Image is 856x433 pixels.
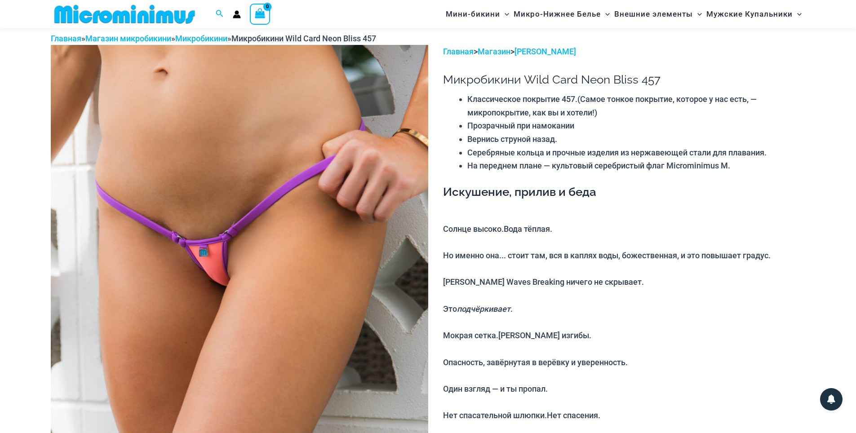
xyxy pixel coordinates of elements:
[547,411,600,420] ya-tr-span: Нет спасения.
[443,47,474,56] a: Главная
[443,277,644,287] ya-tr-span: [PERSON_NAME] Waves Breaking ничего не скрывает.
[446,9,500,18] ya-tr-span: Мини-бикини
[793,3,802,26] span: Переключение меню
[478,47,510,56] a: Магазин
[504,224,552,234] ya-tr-span: Вода тёплая.
[250,4,271,24] a: Просмотреть Корзину Покупок, пустую
[467,121,574,130] ya-tr-span: Прозрачный при намокании
[171,34,175,43] ya-tr-span: »
[467,148,767,157] ya-tr-span: Серебряные кольца и прочные изделия из нержавеющей стали для плавания.
[233,10,241,18] a: Ссылка на значок учетной записи
[51,4,199,24] img: Логотип MM SHOP
[498,331,591,340] ya-tr-span: [PERSON_NAME] изгибы.
[500,3,509,26] span: Переключение меню
[514,9,601,18] ya-tr-span: Микро-Нижнее Белье
[443,185,596,199] ya-tr-span: Искушение, прилив и беда
[706,9,793,18] ya-tr-span: Мужские Купальники
[514,47,576,56] a: [PERSON_NAME]
[693,3,702,26] span: Переключение меню
[81,34,85,43] ya-tr-span: »
[444,3,511,26] a: Мини-бикиниПереключение менюПереключение меню
[216,9,224,20] a: Ссылка на значок поиска
[467,94,577,104] ya-tr-span: Классическое покрытие 457.
[231,34,376,43] ya-tr-span: Микробикини Wild Card Neon Bliss 457
[443,304,457,314] ya-tr-span: Это
[614,9,693,18] ya-tr-span: Внешние элементы
[510,304,513,314] ya-tr-span: .
[443,411,547,420] ya-tr-span: Нет спасательной шлюпки.
[85,34,171,43] a: Магазин микробикини
[443,251,771,260] ya-tr-span: Но именно она... стоит там, вся в каплях воды, божественная, и это повышает градус.
[443,73,661,86] ya-tr-span: Микробикини Wild Card Neon Bliss 457
[467,94,757,117] ya-tr-span: (Самое тонкое покрытие, которое у нас есть, — микропокрытие, как вы и хотели!)
[467,161,730,170] ya-tr-span: На переднем плане — культовый серебристый флаг Microminimus M.
[443,384,548,393] ya-tr-span: Один взгляд — и ты пропал.
[511,3,612,26] a: Микро-Нижнее БельеПереключение менюПереключение меню
[227,34,231,43] ya-tr-span: »
[442,1,806,27] nav: Навигация по сайту
[443,224,504,234] ya-tr-span: Солнце высоко.
[443,331,498,340] ya-tr-span: Мокрая сетка.
[51,34,81,43] a: Главная
[612,3,704,26] a: Внешние элементыПереключение менюПереключение меню
[457,304,510,314] ya-tr-span: подчёркивает
[443,45,805,58] p: > >
[175,34,227,43] a: Микробикини
[467,134,557,144] ya-tr-span: Вернись струной назад.
[443,358,628,367] ya-tr-span: Опасность, завёрнутая в верёвку и уверенность.
[704,3,804,26] a: Мужские КупальникиПереключение менюПереключение меню
[601,3,610,26] span: Переключение меню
